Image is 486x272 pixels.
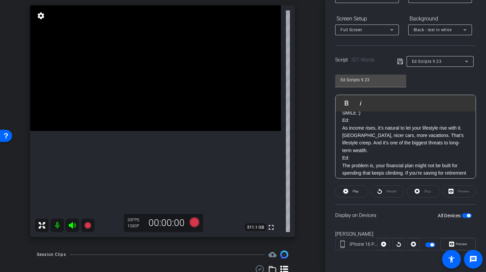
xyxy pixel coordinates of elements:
[440,238,476,250] button: Preview
[335,56,388,64] div: Script
[267,223,275,231] mat-icon: fullscreen
[342,117,469,154] p: Ed: As income rises, it’s natural to let your lifestyle rise with it. [GEOGRAPHIC_DATA], nicer ca...
[268,251,277,259] mat-icon: cloud_upload
[37,251,66,258] div: Session Clips
[280,251,288,259] img: Session clips
[412,59,442,64] span: Ed Scripts 9.23
[335,204,476,226] div: Display on Devices
[341,76,401,84] input: Title
[353,189,359,193] span: Play
[127,223,144,229] div: 1080P
[354,96,367,110] button: Italic (⌘I)
[350,241,378,248] div: iPhone 16 Pro
[245,223,266,231] span: 311.1 GB
[335,185,368,197] button: Play
[414,28,452,32] span: Black - text in white
[335,230,476,238] div: [PERSON_NAME]
[408,13,472,25] div: Background
[335,13,399,25] div: Screen Setup
[36,12,46,20] mat-icon: settings
[341,28,362,32] span: Full Screen
[456,242,467,246] span: Preview
[438,212,462,219] label: All Devices
[469,255,477,263] mat-icon: message
[127,217,144,223] div: 30
[268,251,277,259] span: Destinations for your clips
[144,217,189,229] div: 00:00:00
[342,154,469,192] p: Ed: The problem is, your financial plan might not be built for spending that keeps climbing. If y...
[351,57,375,63] span: 321 Words
[447,255,455,263] mat-icon: accessibility
[340,96,353,110] button: Bold (⌘B)
[132,218,139,222] span: FPS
